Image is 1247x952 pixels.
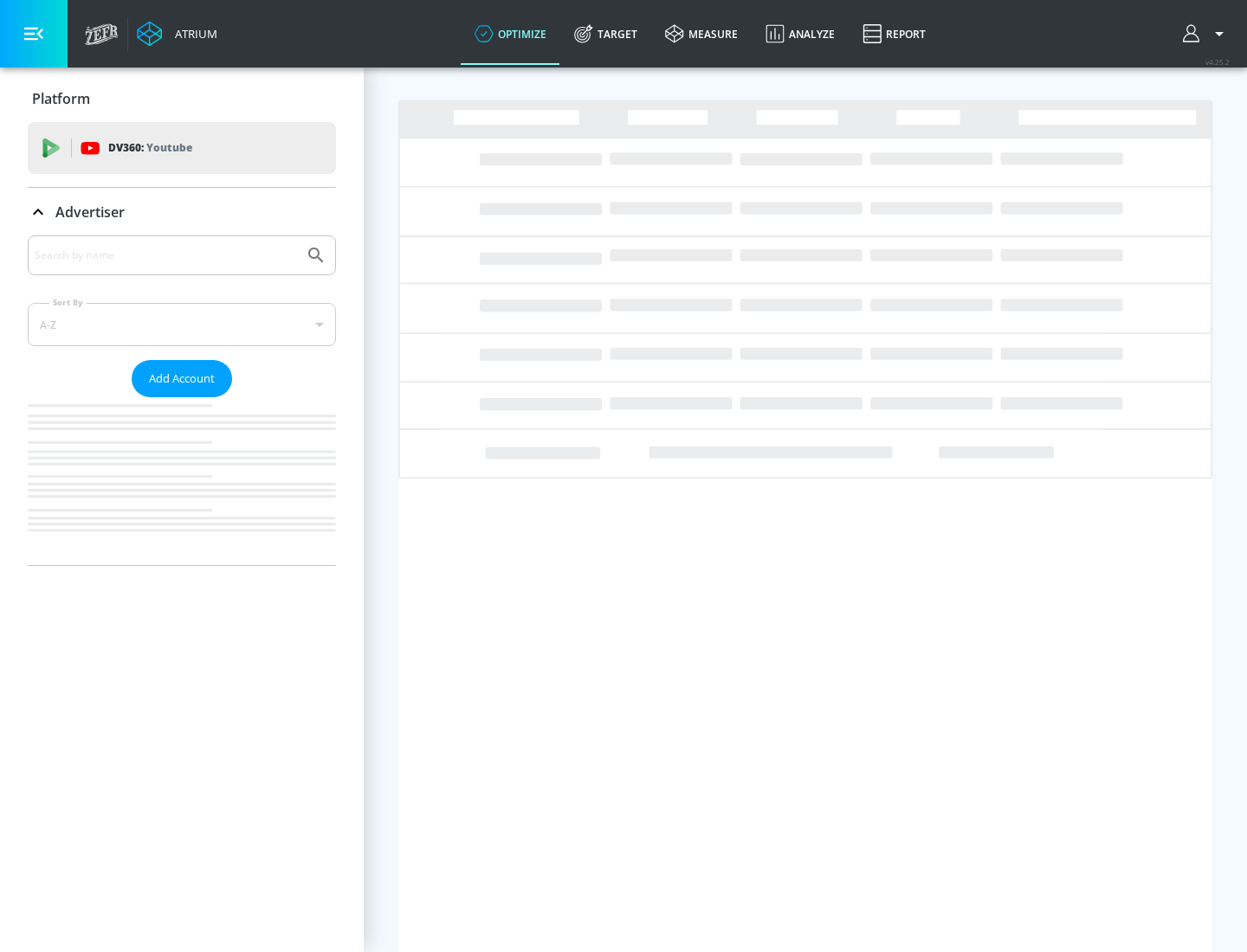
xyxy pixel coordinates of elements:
input: Search by name [35,244,297,267]
nav: list of Advertiser [28,397,336,565]
p: Advertiser [55,203,125,222]
p: DV360: [108,138,192,158]
div: Advertiser [28,188,336,236]
span: v 4.25.2 [1205,57,1230,67]
a: Atrium [137,21,217,47]
div: Platform [28,74,336,123]
span: Add Account [149,369,215,389]
div: Atrium [168,26,217,42]
p: Youtube [146,138,192,157]
a: Analyze [752,3,849,65]
label: Sort By [49,297,87,308]
a: measure [651,3,752,65]
a: Report [849,3,940,65]
button: Add Account [132,360,232,397]
div: A-Z [28,303,336,346]
div: Advertiser [28,235,336,565]
a: optimize [461,3,560,65]
a: Target [560,3,651,65]
p: Platform [32,89,90,108]
div: DV360: Youtube [28,122,336,174]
